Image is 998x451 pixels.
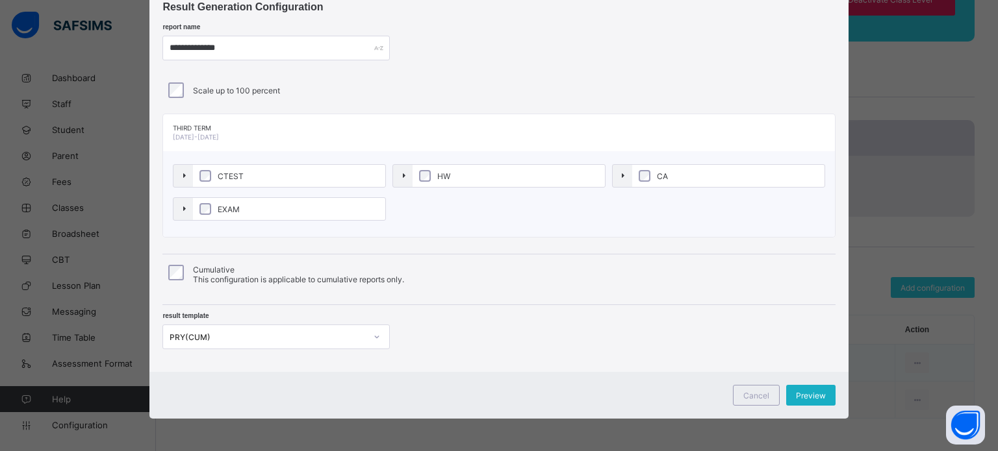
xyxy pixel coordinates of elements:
input: CA [639,170,650,182]
input: EXAM [199,203,211,215]
input: HW [419,170,431,182]
span: Cumulative [193,265,235,274]
span: This configuration is applicable to cumulative reports only. [193,274,404,284]
button: Open asap [946,406,985,445]
span: report name [162,23,200,30]
span: Third Term [173,124,219,132]
label: Scale up to 100 percent [193,86,280,95]
span: EXAM [214,204,243,214]
span: Result Generation Configuration [162,1,323,12]
span: [DATE]-[DATE] [173,133,219,141]
span: CTEST [214,171,247,181]
span: Preview [796,391,826,400]
span: HW [434,171,454,181]
button: Toggle [173,165,193,187]
span: Cancel [743,391,769,400]
div: [object Object] [162,114,835,238]
span: CA [654,171,671,181]
button: Toggle [393,165,413,187]
button: Toggle [613,165,632,187]
button: Toggle [173,198,193,220]
div: PRY(CUM) [170,332,366,342]
input: CTEST [199,170,211,182]
span: result template [162,312,209,319]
